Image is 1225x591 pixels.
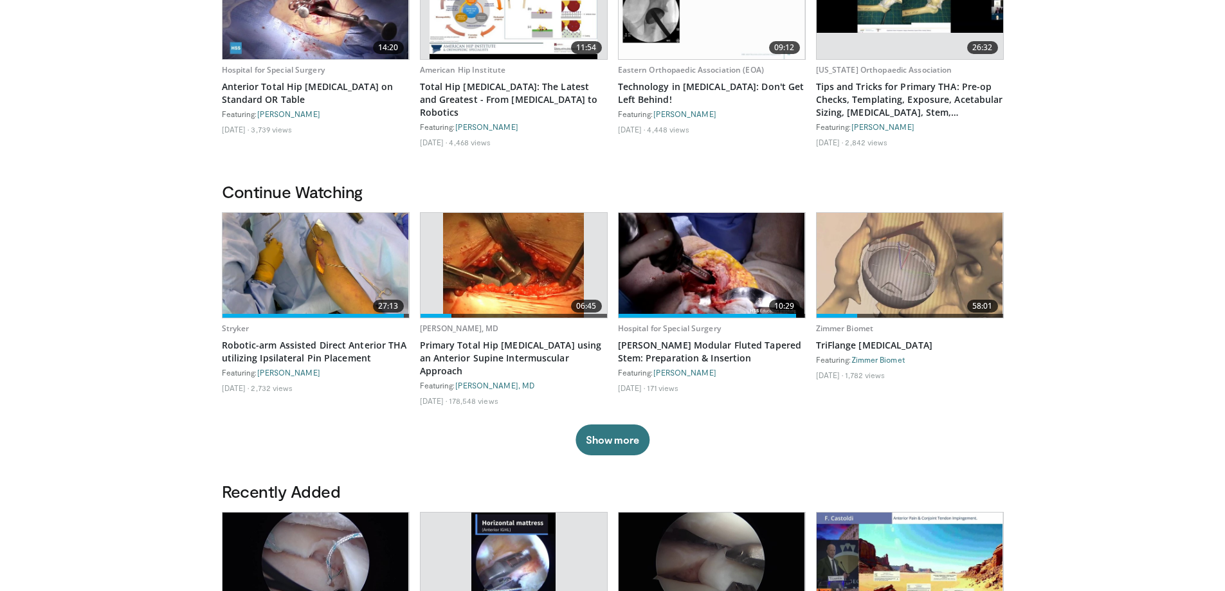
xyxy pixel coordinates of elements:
a: American Hip Institute [420,64,506,75]
span: 26:32 [967,41,998,54]
img: 263423_3.png.620x360_q85_upscale.jpg [443,213,585,318]
span: 27:13 [373,300,404,313]
div: Featuring: [420,122,608,132]
h3: Recently Added [222,481,1004,502]
li: [DATE] [420,137,448,147]
img: 44587bfb-4736-4c9d-a085-b16d7d5355d7.620x360_q85_upscale.jpg [817,213,1003,318]
a: Hospital for Special Surgery [222,64,325,75]
div: Featuring: [816,122,1004,132]
div: Featuring: [420,380,608,390]
div: Featuring: [222,109,410,119]
span: 06:45 [571,300,602,313]
li: 4,468 views [449,137,491,147]
a: Stryker [222,323,250,334]
img: 01441021-65b7-4892-b160-81137a3bb0a4.620x360_q85_upscale.jpg [222,213,409,318]
span: 10:29 [769,300,800,313]
a: Primary Total Hip [MEDICAL_DATA] using an Anterior Supine Intermuscular Approach [420,339,608,377]
li: 1,782 views [845,370,885,380]
a: Tips and Tricks for Primary THA: Pre-op Checks, Templating, Exposure, Acetabular Sizing, [MEDICAL... [816,80,1004,119]
a: Technology in [MEDICAL_DATA]: Don't Get Left Behind! [618,80,806,106]
li: [DATE] [420,396,448,406]
a: [PERSON_NAME] [257,368,320,377]
li: 171 views [647,383,678,393]
a: Robotic-arm Assisted Direct Anterior THA utilizing Ipsilateral Pin Placement [222,339,410,365]
a: TriFlange [MEDICAL_DATA] [816,339,1004,352]
span: 11:54 [571,41,602,54]
a: [PERSON_NAME] [653,109,716,118]
a: Zimmer Biomet [816,323,874,334]
span: 14:20 [373,41,404,54]
li: [DATE] [222,383,250,393]
li: 2,842 views [845,137,887,147]
a: [PERSON_NAME], MD [420,323,499,334]
a: [PERSON_NAME] [455,122,518,131]
li: 178,548 views [449,396,498,406]
a: [PERSON_NAME] Modular Fluted Tapered Stem: Preparation & Insertion [618,339,806,365]
div: Featuring: [618,367,806,377]
span: 09:12 [769,41,800,54]
div: Featuring: [222,367,410,377]
a: Zimmer Biomet [851,355,905,364]
a: Total Hip [MEDICAL_DATA]: The Latest and Greatest - From [MEDICAL_DATA] to Robotics [420,80,608,119]
li: 2,732 views [251,383,293,393]
div: Featuring: [816,354,1004,365]
a: Anterior Total Hip [MEDICAL_DATA] on Standard OR Table [222,80,410,106]
a: Eastern Orthopaedic Association (EOA) [618,64,764,75]
button: Show more [576,424,649,455]
a: Hospital for Special Surgery [618,323,721,334]
a: [PERSON_NAME] [653,368,716,377]
a: [PERSON_NAME] [851,122,914,131]
img: f1653dec-0f95-4756-80bb-3b5530820ab3.620x360_q85_upscale.jpg [619,213,805,318]
a: [US_STATE] Orthopaedic Association [816,64,952,75]
a: 58:01 [817,213,1003,318]
li: 4,448 views [647,124,689,134]
a: [PERSON_NAME], MD [455,381,535,390]
a: 27:13 [222,213,409,318]
li: [DATE] [618,383,646,393]
li: [DATE] [222,124,250,134]
h3: Continue Watching [222,181,1004,202]
a: 10:29 [619,213,805,318]
div: Featuring: [618,109,806,119]
a: [PERSON_NAME] [257,109,320,118]
li: [DATE] [618,124,646,134]
li: [DATE] [816,370,844,380]
li: [DATE] [816,137,844,147]
span: 58:01 [967,300,998,313]
li: 3,739 views [251,124,292,134]
a: 06:45 [421,213,607,318]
